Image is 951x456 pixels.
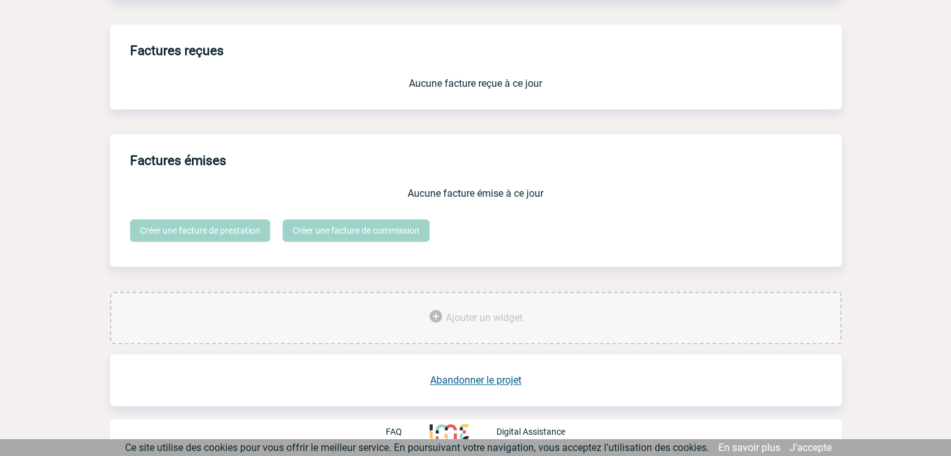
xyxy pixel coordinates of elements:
[283,219,430,242] a: Créer une facture de commission
[718,442,780,454] a: En savoir plus
[125,442,709,454] span: Ce site utilise des cookies pour vous offrir le meilleur service. En poursuivant votre navigation...
[386,427,402,437] p: FAQ
[130,219,270,242] a: Créer une facture de prestation
[130,77,822,89] p: Aucune facture reçue à ce jour
[130,144,842,177] h3: Factures émises
[496,427,565,437] p: Digital Assistance
[430,374,521,386] a: Abandonner le projet
[110,292,842,344] div: Ajouter des outils d'aide à la gestion de votre événement
[446,312,523,324] span: Ajouter un widget
[130,34,842,67] h3: Factures reçues
[386,425,430,437] a: FAQ
[130,187,822,199] p: Aucune facture émise à ce jour
[790,442,832,454] a: J'accepte
[430,424,468,439] img: http://www.idealmeetingsevents.fr/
